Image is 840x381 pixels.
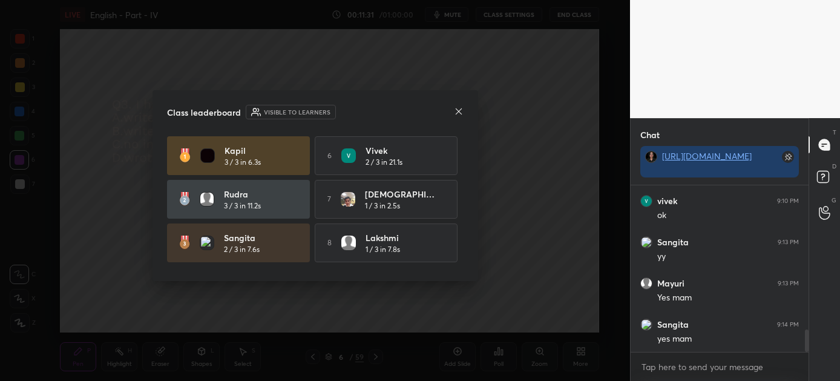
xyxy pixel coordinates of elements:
[777,197,799,205] div: 9:10 PM
[224,231,299,244] h4: Sangita
[640,195,652,207] img: 64c2bbf2dcb4447d9a5934f71ba3de3d.jpg
[366,244,400,255] h5: 1 / 3 in 7.8s
[167,106,241,119] h4: Class leaderboard
[225,144,300,157] h4: kapil
[657,196,677,207] h6: vivek
[225,157,261,168] h5: 3 / 3 in 6.3s
[657,251,799,263] div: yy
[640,236,652,248] img: 3
[657,237,689,248] h6: Sangita
[640,277,652,290] img: default.png
[327,150,332,161] h5: 6
[631,119,669,151] p: Chat
[341,192,355,207] img: 40b025166e184f62afbe1303e8b3fa45.13621993_
[179,236,190,250] img: rank-3.169bc593.svg
[200,192,214,207] img: default.png
[366,157,402,168] h5: 2 / 3 in 21.1s
[832,162,836,171] p: D
[264,108,330,117] h6: Visible to learners
[833,128,836,137] p: T
[631,185,809,352] div: grid
[640,319,652,331] img: 3
[778,280,799,287] div: 9:13 PM
[366,231,441,244] h4: Lakshmi
[657,333,799,345] div: yes mam
[179,148,191,163] img: rank-1.ed6cb560.svg
[657,278,684,289] h6: Mayuri
[657,319,689,330] h6: Sangita
[179,192,190,207] img: rank-2.3a33aca6.svg
[366,144,441,157] h4: vivek
[327,194,331,205] h5: 7
[365,188,440,200] h4: [DEMOGRAPHIC_DATA]
[327,237,332,248] h5: 8
[224,200,261,211] h5: 3 / 3 in 11.2s
[657,292,799,304] div: Yes mam
[657,210,799,222] div: ok
[645,151,657,163] img: e08afb1adbab4fda801bfe2e535ac9a4.jpg
[365,200,400,211] h5: 1 / 3 in 2.5s
[777,321,799,328] div: 9:14 PM
[662,150,752,162] a: [URL][DOMAIN_NAME]
[341,148,356,163] img: 64c2bbf2dcb4447d9a5934f71ba3de3d.jpg
[224,188,299,200] h4: Rudra
[200,148,215,163] img: 3
[778,239,799,246] div: 9:13 PM
[200,236,214,250] img: 3
[832,196,836,205] p: G
[224,244,260,255] h5: 2 / 3 in 7.6s
[341,236,356,250] img: default.png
